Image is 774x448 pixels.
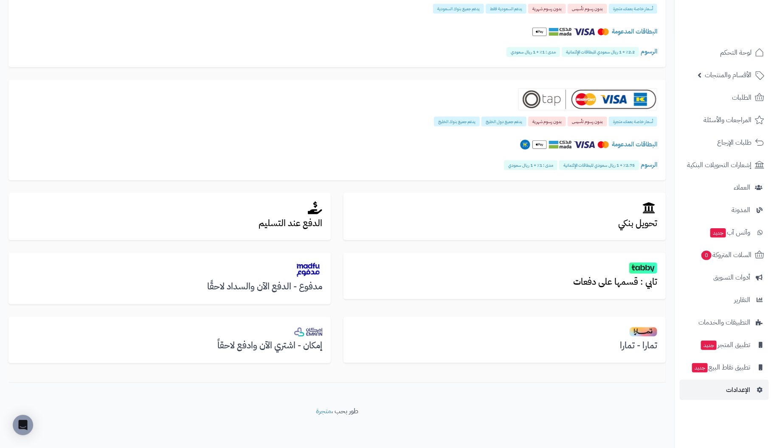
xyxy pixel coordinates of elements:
[698,316,750,328] span: التطبيقات والخدمات
[680,335,769,355] a: تطبيق المتجرجديد
[486,4,526,14] span: يدعم السعودية فقط
[704,114,751,126] span: المراجعات والأسئلة
[641,160,657,169] span: الرسوم
[705,69,751,81] span: الأقسام والمنتجات
[352,218,657,228] h3: تحويل بنكي
[8,80,666,180] a: Tap أسعار خاصة بعملاء متجرة بدون رسوم تأسيس بدون رسوم شهرية يدعم جميع دول الخليج يدعم جميع بنوك ا...
[709,227,750,238] span: وآتس آب
[8,193,331,241] a: الدفع عند التسليم
[13,415,33,435] div: Open Intercom Messenger
[612,27,657,36] span: البطاقات المدعومة
[568,117,607,126] span: بدون رسوم تأسيس
[717,137,751,148] span: طلبات الإرجاع
[507,47,560,57] span: مدى : 1٪ + 1 ريال سعودي
[680,87,769,108] a: الطلبات
[687,159,751,171] span: إشعارات التحويلات البنكية
[352,277,657,287] h3: تابي : قسمها على دفعات
[680,290,769,310] a: التقارير
[294,261,322,278] img: madfu.png
[562,47,639,57] span: 2.2٪ + 1 ريال سعودي للبطاقات الإئتمانية
[720,47,751,59] span: لوحة التحكم
[17,341,322,350] h3: إمكان - اشتري الآن وادفع لاحقاً
[716,22,766,40] img: logo-2.png
[609,117,657,126] span: أسعار خاصة بعملاء متجرة
[700,339,750,351] span: تطبيق المتجر
[680,312,769,333] a: التطبيقات والخدمات
[528,4,566,14] span: بدون رسوم شهرية
[294,328,322,336] img: emkan_bnpl.png
[680,177,769,198] a: العملاء
[629,263,657,274] img: tabby.png
[701,341,717,350] span: جديد
[680,155,769,175] a: إشعارات التحويلات البنكية
[692,363,708,372] span: جديد
[17,218,322,228] h3: الدفع عند التسليم
[726,384,750,396] span: الإعدادات
[528,117,566,126] span: بدون رسوم شهرية
[481,117,526,126] span: يدعم جميع دول الخليج
[713,272,750,283] span: أدوات التسويق
[433,4,484,14] span: يدعم جميع بنوك السعودية
[612,140,657,149] span: البطاقات المدعومة
[701,251,712,260] span: 0
[734,182,750,193] span: العملاء
[732,204,750,216] span: المدونة
[680,267,769,288] a: أدوات التسويق
[343,253,666,299] a: تابي : قسمها على دفعات
[701,249,751,261] span: السلات المتروكة
[680,245,769,265] a: السلات المتروكة0
[641,47,657,56] span: الرسوم
[680,380,769,400] a: الإعدادات
[568,4,607,14] span: بدون رسوم تأسيس
[680,42,769,63] a: لوحة التحكم
[710,228,726,238] span: جديد
[609,4,657,14] span: أسعار خاصة بعملاء متجرة
[680,200,769,220] a: المدونة
[559,160,639,170] span: 2.75٪ + 1 ريال سعودي للبطاقات الإئتمانية
[504,160,557,170] span: مدى : 1٪ + 1 ريال سعودي
[734,294,750,306] span: التقارير
[680,357,769,378] a: تطبيق نقاط البيعجديد
[629,327,657,337] img: tamarapay.png
[316,406,331,416] a: متجرة
[680,110,769,130] a: المراجعات والأسئلة
[17,282,322,291] h3: مدفوع - الدفع الآن والسداد لاحقًا
[343,317,666,363] a: تمارا - تمارا
[343,193,666,241] a: تحويل بنكي
[680,222,769,243] a: وآتس آبجديد
[691,361,750,373] span: تطبيق نقاط البيع
[518,88,657,110] img: Tap
[434,117,480,126] span: يدعم جميع بنوك الخليج
[352,341,657,350] h3: تمارا - تمارا
[732,92,751,104] span: الطلبات
[680,132,769,153] a: طلبات الإرجاع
